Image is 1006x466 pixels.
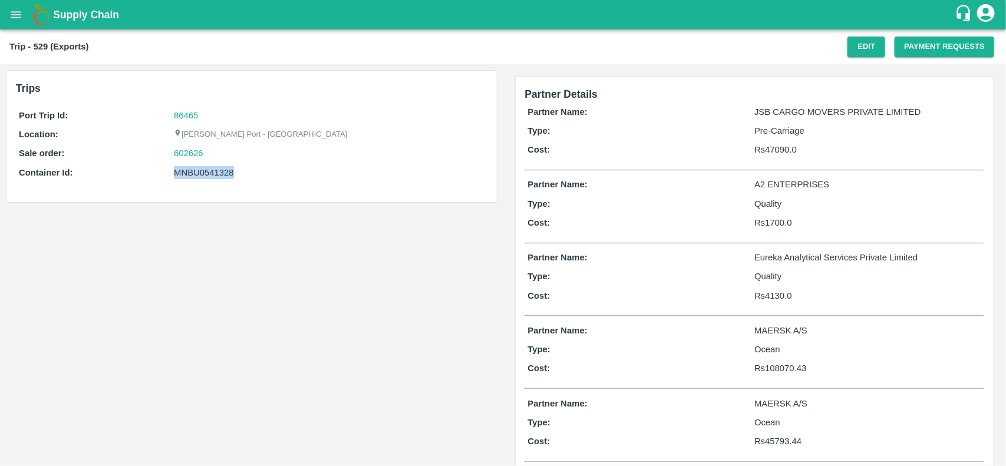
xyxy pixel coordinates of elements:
p: A2 ENTERPRISES [754,178,981,191]
b: Cost: [528,218,550,227]
p: Ocean [754,343,981,356]
b: Partner Name: [528,253,588,262]
div: account of current user [975,2,997,27]
b: Type: [528,126,551,135]
p: Rs 45793.44 [754,435,981,448]
b: Partner Name: [528,180,588,189]
p: MAERSK A/S [754,397,981,410]
p: Quality [754,197,981,210]
p: MAERSK A/S [754,324,981,337]
b: Sale order: [19,148,65,158]
p: Rs 4130.0 [754,289,981,302]
a: Supply Chain [53,6,955,23]
b: Trips [16,82,41,94]
b: Partner Name: [528,107,588,117]
a: 86465 [174,111,198,120]
p: JSB CARGO MOVERS PRIVATE LIMITED [754,105,981,118]
b: Port Trip Id: [19,111,68,120]
button: open drawer [2,1,29,28]
div: customer-support [955,4,975,25]
b: Trip - 529 (Exports) [9,42,88,51]
b: Cost: [528,145,550,154]
b: Type: [528,418,551,427]
b: Cost: [528,437,550,446]
p: [PERSON_NAME] Port - [GEOGRAPHIC_DATA] [174,129,347,140]
p: Rs 108070.43 [754,362,981,375]
p: Eureka Analytical Services Private Limited [754,251,981,264]
b: Type: [528,199,551,209]
img: logo [29,3,53,27]
b: Cost: [528,291,550,300]
p: Ocean [754,416,981,429]
b: Cost: [528,363,550,373]
button: Payment Requests [895,37,994,57]
span: Partner Details [525,88,598,100]
b: Partner Name: [528,326,588,335]
b: Container Id: [19,168,73,177]
b: Type: [528,345,551,354]
p: Rs 1700.0 [754,216,981,229]
b: Supply Chain [53,9,119,21]
b: Type: [528,272,551,281]
p: Quality [754,270,981,283]
a: 602626 [174,147,203,160]
b: Location: [19,130,58,139]
p: Pre-Carriage [754,124,981,137]
p: Rs 47090.0 [754,143,981,156]
div: MNBU0541328 [174,166,484,179]
button: Edit [847,37,885,57]
b: Partner Name: [528,399,588,408]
